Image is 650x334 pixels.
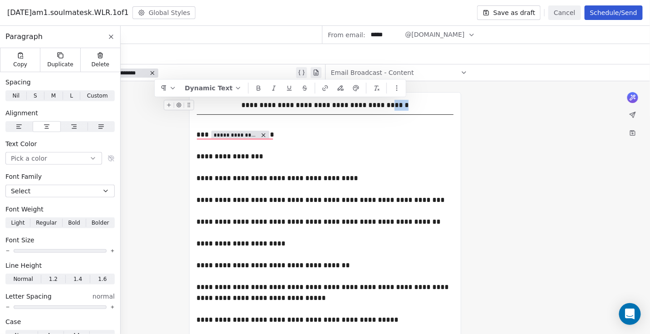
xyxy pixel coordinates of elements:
[328,30,365,39] span: From email:
[92,61,110,68] span: Delete
[49,275,58,283] span: 1.2
[5,139,37,148] span: Text Color
[98,275,107,283] span: 1.6
[93,292,115,301] span: normal
[11,219,24,227] span: Light
[331,68,414,77] span: Email Broadcast - Content
[92,219,109,227] span: Bolder
[132,6,196,19] button: Global Styles
[5,317,21,326] span: Case
[87,92,108,100] span: Custom
[619,303,641,325] div: Open Intercom Messenger
[7,7,129,18] span: [DATE]am1.soulmatesk.WLR.1of1
[73,275,82,283] span: 1.4
[34,92,37,100] span: S
[13,61,27,68] span: Copy
[36,219,57,227] span: Regular
[5,152,102,165] button: Pick a color
[5,31,43,42] span: Paragraph
[70,92,73,100] span: L
[5,292,52,301] span: Letter Spacing
[5,108,38,118] span: Alignment
[5,236,34,245] span: Font Size
[12,92,20,100] span: Nil
[5,172,42,181] span: Font Family
[51,92,56,100] span: M
[585,5,643,20] button: Schedule/Send
[548,5,581,20] button: Cancel
[5,78,31,87] span: Spacing
[181,81,245,95] button: Dynamic Text
[5,261,42,270] span: Line Height
[47,61,73,68] span: Duplicate
[68,219,80,227] span: Bold
[11,187,30,196] span: Select
[405,30,464,39] span: @[DOMAIN_NAME]
[13,275,33,283] span: Normal
[5,205,44,214] span: Font Weight
[477,5,541,20] button: Save as draft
